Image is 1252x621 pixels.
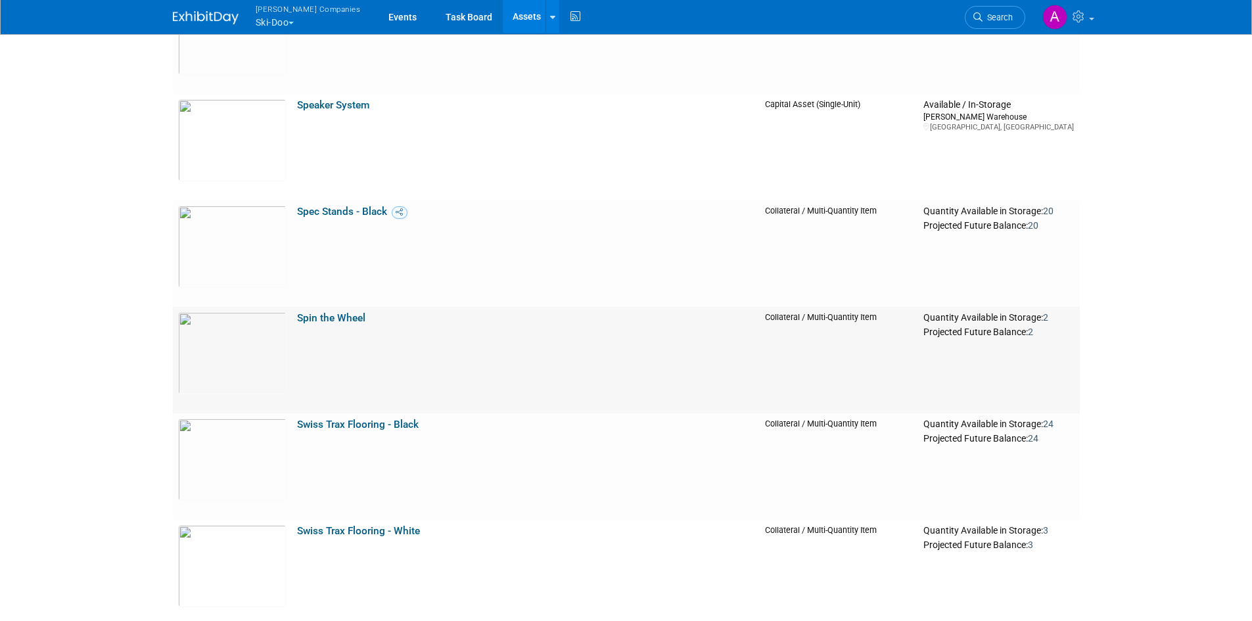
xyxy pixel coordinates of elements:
td: Collateral / Multi-Quantity Item [760,413,918,520]
span: 3 [1043,525,1048,536]
div: Projected Future Balance: [923,537,1074,551]
td: Collateral / Multi-Quantity Item [760,200,918,307]
div: [GEOGRAPHIC_DATA], [GEOGRAPHIC_DATA] [923,122,1074,132]
div: Quantity Available in Storage: [923,419,1074,430]
span: 20 [1028,220,1038,231]
span: 2 [1028,327,1033,337]
a: Search [965,6,1025,29]
span: Search [983,12,1013,22]
a: Swiss Trax Flooring - Black [297,419,419,430]
div: Quantity Available in Storage: [923,206,1074,218]
span: 24 [1028,433,1038,444]
td: Collateral / Multi-Quantity Item [760,307,918,413]
a: Speaker System [297,99,369,111]
div: Quantity Available in Storage: [923,312,1074,324]
div: Quantity Available in Storage: [923,525,1074,537]
div: Projected Future Balance: [923,218,1074,232]
span: 20 [1043,206,1054,216]
img: Amy Brickweg [1042,5,1067,30]
span: 3 [1028,540,1033,550]
a: Swiss Trax Flooring - White [297,525,420,537]
span: [PERSON_NAME] Companies [256,2,361,16]
span: 24 [1043,419,1054,429]
div: Available / In-Storage [923,99,1074,111]
span: 2 [1043,312,1048,323]
img: ExhibitDay [173,11,239,24]
div: Projected Future Balance: [923,324,1074,338]
a: Spec Stands - Black [297,206,387,218]
div: [PERSON_NAME] Warehouse [923,111,1074,122]
div: Projected Future Balance: [923,430,1074,445]
td: Capital Asset (Single-Unit) [760,94,918,200]
a: Spin the Wheel [297,312,365,324]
